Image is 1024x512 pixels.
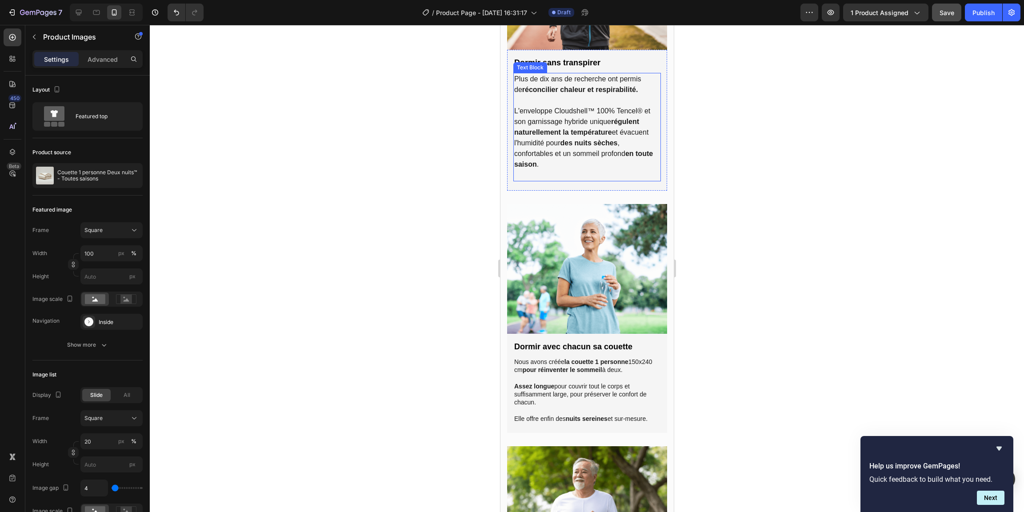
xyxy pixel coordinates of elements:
[80,268,143,284] input: px
[118,437,124,445] div: px
[432,8,434,17] span: /
[116,436,127,447] button: %
[972,8,995,17] div: Publish
[129,461,136,468] span: px
[76,106,130,127] div: Featured top
[32,226,49,234] label: Frame
[32,317,60,325] div: Navigation
[32,389,64,401] div: Display
[81,480,108,496] input: Auto
[128,248,139,259] button: px
[869,443,1004,505] div: Help us improve GemPages!
[32,148,71,156] div: Product source
[32,293,75,305] div: Image scale
[557,8,571,16] span: Draft
[168,4,204,21] div: Undo/Redo
[32,249,47,257] label: Width
[32,337,143,353] button: Show more
[124,391,130,399] span: All
[99,318,140,326] div: Inside
[84,226,103,234] span: Square
[44,55,69,64] p: Settings
[32,371,56,379] div: Image list
[80,222,143,238] button: Square
[84,414,103,422] span: Square
[843,4,928,21] button: 1 product assigned
[965,4,1002,21] button: Publish
[129,273,136,280] span: px
[118,249,124,257] div: px
[88,55,118,64] p: Advanced
[851,8,908,17] span: 1 product assigned
[57,169,139,182] p: Couette 1 personne Deux nuits™ - Toutes saisons
[131,437,136,445] div: %
[932,4,961,21] button: Save
[32,414,49,422] label: Frame
[4,4,66,21] button: 7
[500,25,674,512] iframe: Design area
[43,32,119,42] p: Product Images
[128,436,139,447] button: px
[131,249,136,257] div: %
[940,9,954,16] span: Save
[80,245,143,261] input: px%
[32,460,49,468] label: Height
[8,95,21,102] div: 450
[994,443,1004,454] button: Hide survey
[32,206,72,214] div: Featured image
[90,391,103,399] span: Slide
[80,456,143,472] input: px
[80,410,143,426] button: Square
[869,475,1004,484] p: Quick feedback to build what you need.
[436,8,527,17] span: Product Page - [DATE] 16:31:17
[32,272,49,280] label: Height
[869,461,1004,472] h2: Help us improve GemPages!
[7,163,21,170] div: Beta
[977,491,1004,505] button: Next question
[32,84,62,96] div: Layout
[116,248,127,259] button: %
[36,167,54,184] img: product feature img
[32,437,47,445] label: Width
[58,7,62,18] p: 7
[32,482,71,494] div: Image gap
[67,340,108,349] div: Show more
[80,433,143,449] input: px%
